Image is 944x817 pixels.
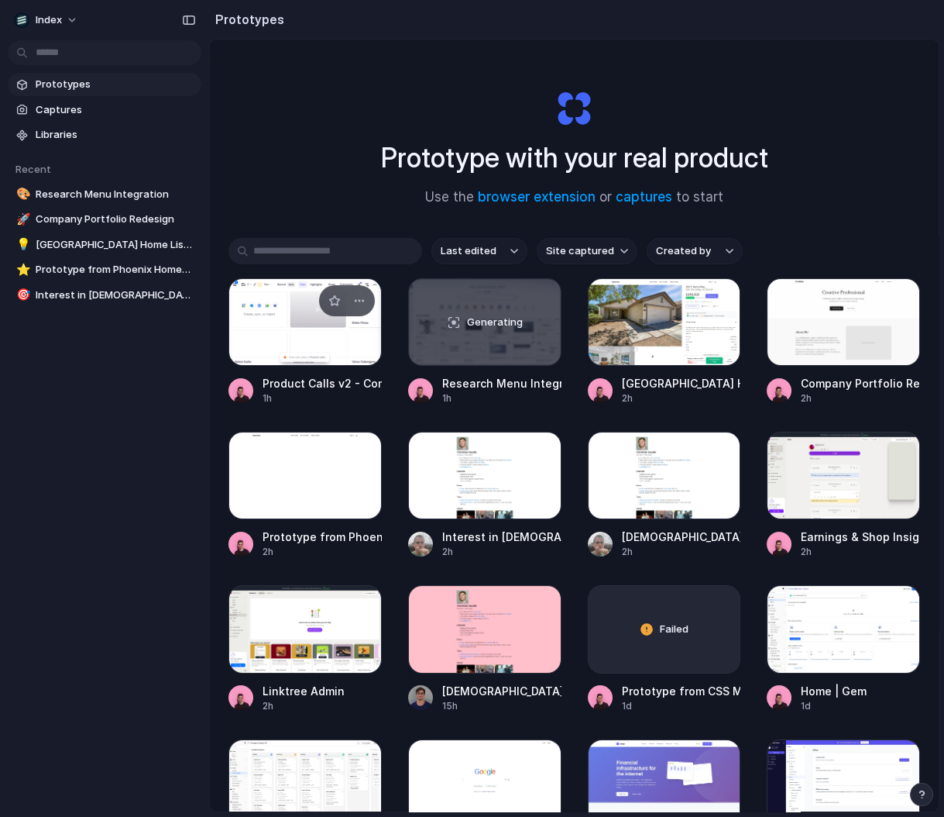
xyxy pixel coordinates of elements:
[442,683,561,699] div: [DEMOGRAPHIC_DATA][PERSON_NAME] Interests - Pink Background
[36,102,195,118] span: Captures
[442,529,561,545] div: Interest in [DEMOGRAPHIC_DATA][PERSON_NAME]
[263,375,382,391] div: Product Calls v2 - Comments Panel
[622,529,741,545] div: [DEMOGRAPHIC_DATA][PERSON_NAME] Profile Preview
[16,185,27,203] div: 🎨
[546,243,614,259] span: Site captured
[8,183,201,206] a: 🎨Research Menu Integration
[8,8,86,33] button: Index
[14,288,29,303] button: 🎯
[36,77,195,92] span: Prototypes
[622,375,741,391] div: [GEOGRAPHIC_DATA] Home Listing Optimization
[381,137,768,178] h1: Prototype with your real product
[801,545,920,559] div: 2h
[8,208,201,231] a: 🚀Company Portfolio Redesign
[263,545,382,559] div: 2h
[36,237,195,253] span: [GEOGRAPHIC_DATA] Home Listing Optimization
[263,699,345,713] div: 2h
[16,236,27,253] div: 💡
[588,278,741,405] a: San Tan Valley Home Listing Optimization[GEOGRAPHIC_DATA] Home Listing Optimization2h
[767,278,920,405] a: Company Portfolio RedesignCompany Portfolio Redesign2h
[801,529,920,545] div: Earnings & Shop Insights Integration
[209,10,284,29] h2: Prototypes
[656,243,711,259] span: Created by
[8,73,201,96] a: Prototypes
[767,432,920,559] a: Earnings & Shop Insights IntegrationEarnings & Shop Insights Integration2h
[14,262,29,278] button: ⭐
[36,262,195,278] span: Prototype from Phoenix Homes Market
[622,683,741,699] div: Prototype from CSS Minecraft
[14,187,29,202] button: 🎨
[622,545,741,559] div: 2h
[263,391,382,405] div: 1h
[801,699,867,713] div: 1d
[616,189,672,205] a: captures
[228,585,382,712] a: Linktree AdminLinktree Admin2h
[8,284,201,307] a: 🎯Interest in [DEMOGRAPHIC_DATA][PERSON_NAME]
[441,243,496,259] span: Last edited
[537,238,637,264] button: Site captured
[16,286,27,304] div: 🎯
[801,391,920,405] div: 2h
[263,529,382,545] div: Prototype from Phoenix Homes Market
[15,163,51,175] span: Recent
[408,278,561,405] a: Research Menu IntegrationGeneratingResearch Menu Integration1h
[36,12,62,28] span: Index
[16,261,27,279] div: ⭐
[478,189,596,205] a: browser extension
[16,211,27,229] div: 🚀
[622,391,741,405] div: 2h
[442,545,561,559] div: 2h
[14,237,29,253] button: 💡
[467,315,523,330] span: Generating
[647,238,743,264] button: Created by
[767,585,920,712] a: Home | GemHome | Gem1d
[36,288,195,303] span: Interest in [DEMOGRAPHIC_DATA][PERSON_NAME]
[588,585,741,712] a: FailedPrototype from CSS Minecraft1d
[442,391,561,405] div: 1h
[36,212,195,227] span: Company Portfolio Redesign
[622,699,741,713] div: 1d
[801,683,867,699] div: Home | Gem
[8,258,201,281] a: ⭐Prototype from Phoenix Homes Market
[8,233,201,257] a: 💡[GEOGRAPHIC_DATA] Home Listing Optimization
[442,699,561,713] div: 15h
[36,187,195,202] span: Research Menu Integration
[8,98,201,122] a: Captures
[36,127,195,143] span: Libraries
[14,212,29,227] button: 🚀
[660,622,688,637] span: Failed
[588,432,741,559] a: Christian Iacullo Profile Preview[DEMOGRAPHIC_DATA][PERSON_NAME] Profile Preview2h
[425,188,723,208] span: Use the or to start
[408,432,561,559] a: Interest in Christian IaculloInterest in [DEMOGRAPHIC_DATA][PERSON_NAME]2h
[228,432,382,559] a: Prototype from Phoenix Homes MarketPrototype from Phoenix Homes Market2h
[228,278,382,405] a: Product Calls v2 - Comments PanelProduct Calls v2 - Comments Panel1h
[431,238,527,264] button: Last edited
[263,683,345,699] div: Linktree Admin
[442,375,561,391] div: Research Menu Integration
[801,375,920,391] div: Company Portfolio Redesign
[408,585,561,712] a: Christian Iacullo Interests - Pink Background[DEMOGRAPHIC_DATA][PERSON_NAME] Interests - Pink Bac...
[8,123,201,147] a: Libraries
